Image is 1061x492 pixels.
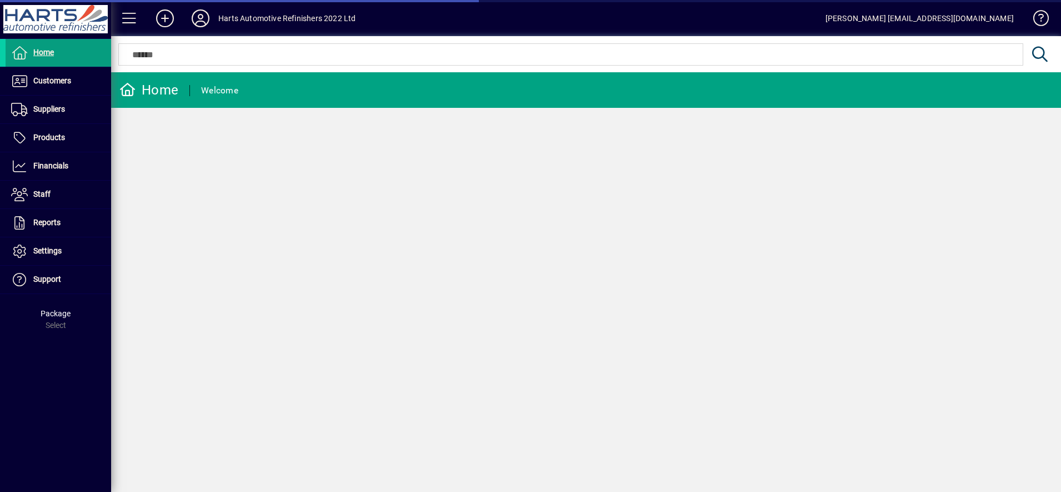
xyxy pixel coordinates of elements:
[6,266,111,294] a: Support
[33,190,51,198] span: Staff
[6,181,111,208] a: Staff
[218,9,356,27] div: Harts Automotive Refinishers 2022 Ltd
[33,48,54,57] span: Home
[1025,2,1047,38] a: Knowledge Base
[6,237,111,265] a: Settings
[183,8,218,28] button: Profile
[6,209,111,237] a: Reports
[33,275,61,284] span: Support
[33,161,68,170] span: Financials
[33,105,65,113] span: Suppliers
[33,76,71,85] span: Customers
[6,124,111,152] a: Products
[119,81,178,99] div: Home
[201,82,238,100] div: Welcome
[825,9,1014,27] div: [PERSON_NAME] [EMAIL_ADDRESS][DOMAIN_NAME]
[6,152,111,180] a: Financials
[33,133,65,142] span: Products
[6,67,111,95] a: Customers
[33,218,61,227] span: Reports
[41,309,71,318] span: Package
[147,8,183,28] button: Add
[6,96,111,123] a: Suppliers
[33,246,62,255] span: Settings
